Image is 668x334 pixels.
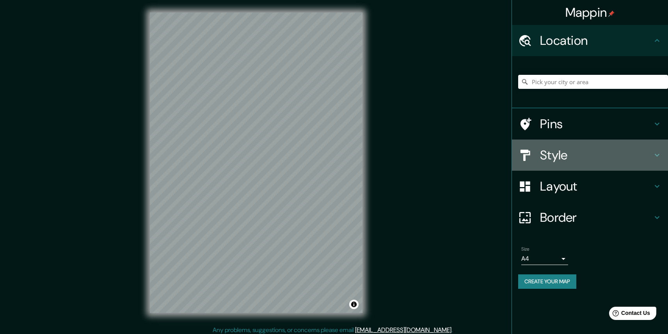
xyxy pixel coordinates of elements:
div: A4 [521,253,568,265]
button: Create your map [518,274,576,289]
button: Toggle attribution [349,300,359,309]
label: Size [521,246,529,253]
div: Layout [512,171,668,202]
input: Pick your city or area [518,75,668,89]
h4: Location [540,33,652,48]
a: [EMAIL_ADDRESS][DOMAIN_NAME] [355,326,451,334]
div: Pins [512,108,668,140]
canvas: Map [150,12,362,313]
h4: Border [540,210,652,225]
h4: Layout [540,178,652,194]
div: Location [512,25,668,56]
img: pin-icon.png [608,11,615,17]
div: Style [512,140,668,171]
h4: Mappin [565,5,615,20]
iframe: Help widget launcher [599,304,659,325]
h4: Pins [540,116,652,132]
div: Border [512,202,668,233]
h4: Style [540,147,652,163]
